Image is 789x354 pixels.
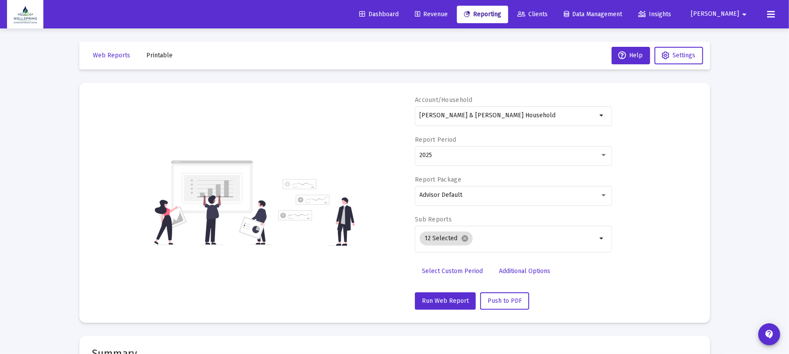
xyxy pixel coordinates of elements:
label: Report Package [415,176,461,183]
span: [PERSON_NAME] [691,11,739,18]
button: Push to PDF [480,292,529,310]
span: Revenue [415,11,448,18]
label: Report Period [415,136,456,144]
a: Dashboard [352,6,406,23]
a: Clients [510,6,555,23]
button: Run Web Report [415,292,476,310]
span: Additional Options [499,267,550,275]
img: reporting-alt [278,179,355,246]
span: Run Web Report [422,297,469,305]
span: Settings [673,52,696,59]
a: Data Management [557,6,629,23]
img: reporting [152,159,273,246]
a: Insights [631,6,678,23]
mat-icon: arrow_drop_down [597,110,608,121]
button: Settings [655,47,703,64]
span: Printable [147,52,173,59]
input: Search or select an account or household [420,112,597,119]
mat-chip-list: Selection [420,230,597,247]
span: Web Reports [93,52,131,59]
span: 2025 [420,151,432,159]
button: Help [612,47,650,64]
a: Reporting [457,6,508,23]
button: Printable [140,47,180,64]
mat-icon: contact_support [764,329,775,340]
span: Data Management [564,11,622,18]
span: Reporting [464,11,501,18]
button: [PERSON_NAME] [680,5,760,23]
label: Sub Reports [415,216,452,223]
a: Revenue [408,6,455,23]
span: Help [619,52,643,59]
mat-icon: arrow_drop_down [597,233,608,244]
mat-icon: arrow_drop_down [739,6,750,23]
span: Select Custom Period [422,267,483,275]
span: Advisor Default [420,191,463,199]
span: Push to PDF [488,297,522,305]
button: Web Reports [86,47,138,64]
span: Insights [638,11,671,18]
img: Dashboard [14,6,37,23]
span: Clients [517,11,548,18]
span: Dashboard [359,11,399,18]
label: Account/Household [415,96,473,104]
mat-chip: 12 Selected [420,231,473,245]
mat-icon: cancel [461,235,469,242]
